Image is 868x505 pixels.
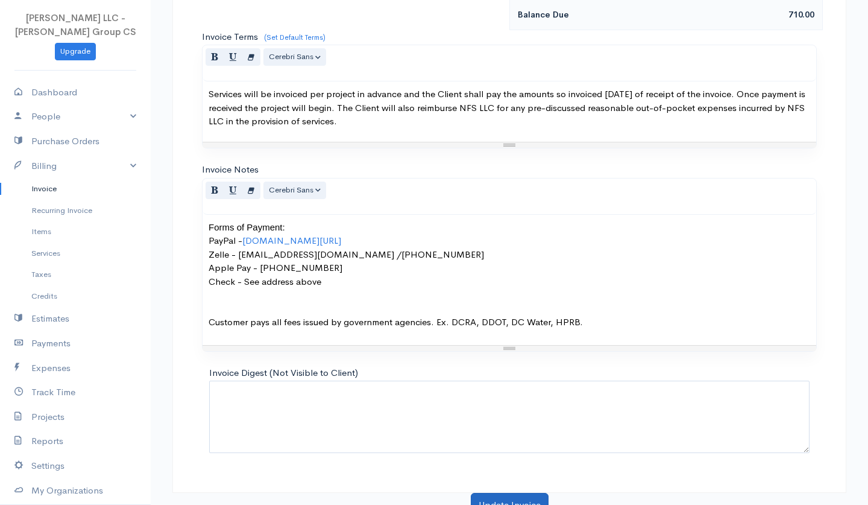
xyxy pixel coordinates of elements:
[209,366,358,380] label: Invoice Digest (Not Visible to Client)
[224,182,242,199] button: Underline (⌘+U)
[209,262,342,273] span: Apple Pay - [PHONE_NUMBER]
[202,30,258,44] label: Invoice Terms
[263,182,326,199] button: Font Family
[264,33,325,42] a: (Set Default Terms)
[203,81,816,142] div: Services will be invoiced per project in advance and the Client shall pay the amounts so invoiced...
[209,222,285,232] span: Forms of Payment:
[203,142,816,148] div: Resize
[209,249,401,260] span: Zelle - [EMAIL_ADDRESS][DOMAIN_NAME] /
[209,276,321,287] span: Check - See address above
[518,9,569,20] strong: Balance Due
[55,43,96,60] a: Upgrade
[242,48,260,66] button: Remove Font Style (⌘+\)
[15,12,136,37] span: [PERSON_NAME] LLC - [PERSON_NAME] Group CS
[202,163,259,177] label: Invoice Notes
[206,48,224,66] button: Bold (⌘+B)
[269,185,313,195] span: Cerebri Sans
[263,48,326,66] button: Font Family
[203,346,816,351] div: Resize
[788,9,814,20] span: 710.00
[206,182,224,199] button: Bold (⌘+B)
[269,51,313,62] span: Cerebri Sans
[224,48,242,66] button: Underline (⌘+U)
[209,221,810,329] p: PayPal - Customer pays all fees issued by government agencies. Ex. DCRA, DDOT, DC Water, HPRB.
[242,182,260,199] button: Remove Font Style (⌘+\)
[242,235,341,246] a: [DOMAIN_NAME][URL]
[401,249,484,260] span: [PHONE_NUMBER]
